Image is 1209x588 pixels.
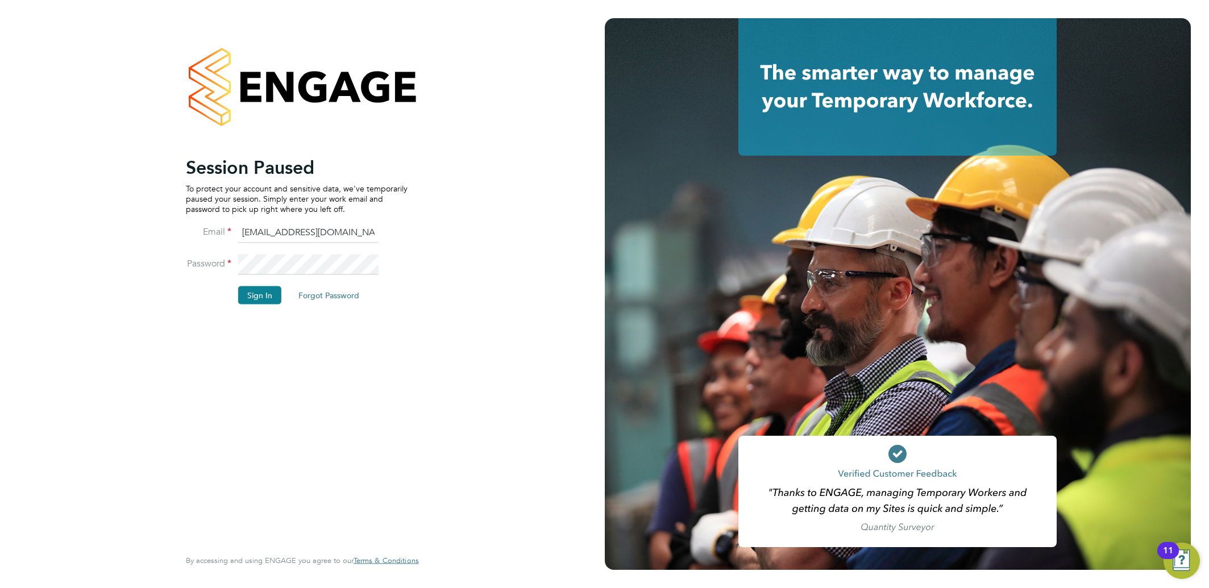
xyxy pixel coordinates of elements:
button: Forgot Password [289,286,368,304]
label: Password [186,257,231,269]
h2: Session Paused [186,156,408,178]
div: 11 [1163,551,1173,565]
p: To protect your account and sensitive data, we've temporarily paused your session. Simply enter y... [186,183,408,214]
a: Terms & Conditions [354,556,419,565]
label: Email [186,226,231,237]
button: Open Resource Center, 11 new notifications [1164,543,1200,579]
button: Sign In [238,286,281,304]
span: Terms & Conditions [354,556,419,565]
span: By accessing and using ENGAGE you agree to our [186,556,419,565]
input: Enter your work email... [238,223,379,243]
